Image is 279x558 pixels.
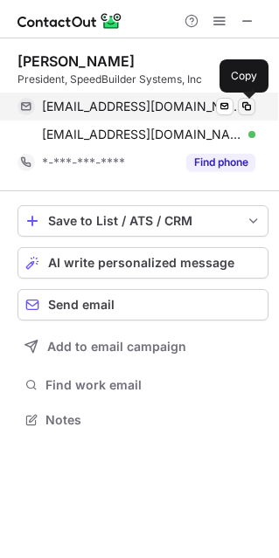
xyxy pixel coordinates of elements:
[17,52,135,70] div: [PERSON_NAME]
[47,340,186,354] span: Add to email campaign
[17,10,122,31] img: ContactOut v5.3.10
[186,154,255,171] button: Reveal Button
[17,373,269,397] button: Find work email
[48,256,234,270] span: AI write personalized message
[42,99,242,114] span: [EMAIL_ADDRESS][DOMAIN_NAME]
[17,247,269,279] button: AI write personalized message
[17,289,269,320] button: Send email
[48,214,238,228] div: Save to List / ATS / CRM
[17,205,269,237] button: save-profile-one-click
[17,72,269,87] div: President, SpeedBuilder Systems, Inc
[45,377,262,393] span: Find work email
[17,408,269,432] button: Notes
[17,331,269,362] button: Add to email campaign
[42,127,242,142] span: [EMAIL_ADDRESS][DOMAIN_NAME]
[45,412,262,428] span: Notes
[48,298,115,312] span: Send email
